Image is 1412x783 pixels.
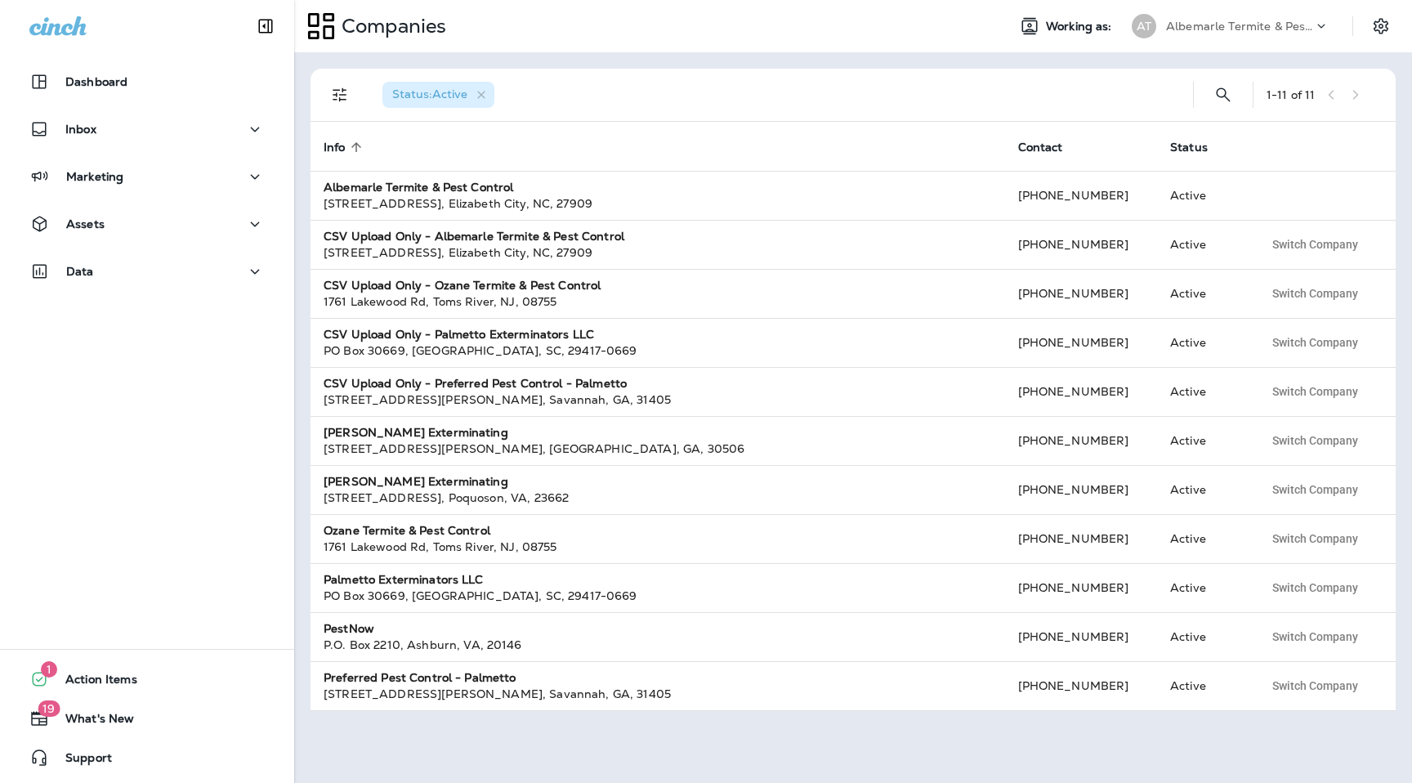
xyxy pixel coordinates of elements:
[1046,20,1115,34] span: Working as:
[66,170,123,183] p: Marketing
[382,82,494,108] div: Status:Active
[1267,88,1315,101] div: 1 - 11 of 11
[16,663,278,696] button: 1Action Items
[1263,575,1367,600] button: Switch Company
[1272,631,1358,642] span: Switch Company
[16,702,278,735] button: 19What's New
[324,78,356,111] button: Filters
[16,160,278,193] button: Marketing
[324,523,490,538] strong: Ozane Termite & Pest Control
[324,588,992,604] div: PO Box 30669 , [GEOGRAPHIC_DATA] , SC , 29417-0669
[1366,11,1396,41] button: Settings
[1132,14,1156,38] div: AT
[324,180,513,195] strong: Albemarle Termite & Pest Control
[1170,140,1229,154] span: Status
[1005,367,1158,416] td: [PHONE_NUMBER]
[324,376,627,391] strong: CSV Upload Only - Preferred Pest Control - Palmetto
[16,113,278,145] button: Inbox
[1170,141,1208,154] span: Status
[1263,379,1367,404] button: Switch Company
[324,195,992,212] div: [STREET_ADDRESS] , Elizabeth City , NC , 27909
[1263,281,1367,306] button: Switch Company
[1157,514,1250,563] td: Active
[1005,416,1158,465] td: [PHONE_NUMBER]
[1166,20,1313,33] p: Albemarle Termite & Pest Control
[1263,330,1367,355] button: Switch Company
[324,327,594,342] strong: CSV Upload Only - Palmetto Exterminators LLC
[49,751,112,771] span: Support
[1005,171,1158,220] td: [PHONE_NUMBER]
[65,123,96,136] p: Inbox
[324,490,992,506] div: [STREET_ADDRESS] , Poquoson , VA , 23662
[1157,367,1250,416] td: Active
[324,572,484,587] strong: Palmetto Exterminators LLC
[392,87,467,101] span: Status : Active
[335,14,446,38] p: Companies
[1207,78,1240,111] button: Search Companies
[324,621,374,636] strong: PestNow
[49,712,134,732] span: What's New
[1157,269,1250,318] td: Active
[16,65,278,98] button: Dashboard
[16,255,278,288] button: Data
[66,217,105,230] p: Assets
[324,441,992,457] div: [STREET_ADDRESS][PERSON_NAME] , [GEOGRAPHIC_DATA] , GA , 30506
[1157,318,1250,367] td: Active
[1157,612,1250,661] td: Active
[1263,477,1367,502] button: Switch Company
[1005,220,1158,269] td: [PHONE_NUMBER]
[1157,416,1250,465] td: Active
[1272,386,1358,397] span: Switch Company
[1272,582,1358,593] span: Switch Company
[1272,680,1358,691] span: Switch Company
[1005,465,1158,514] td: [PHONE_NUMBER]
[1272,337,1358,348] span: Switch Company
[324,140,367,154] span: Info
[324,425,508,440] strong: [PERSON_NAME] Exterminating
[1263,673,1367,698] button: Switch Company
[1157,563,1250,612] td: Active
[1272,533,1358,544] span: Switch Company
[66,265,94,278] p: Data
[324,244,992,261] div: [STREET_ADDRESS] , Elizabeth City , NC , 27909
[1263,232,1367,257] button: Switch Company
[1272,484,1358,495] span: Switch Company
[1263,428,1367,453] button: Switch Company
[1272,239,1358,250] span: Switch Company
[1263,526,1367,551] button: Switch Company
[1005,563,1158,612] td: [PHONE_NUMBER]
[1005,318,1158,367] td: [PHONE_NUMBER]
[41,661,57,678] span: 1
[324,293,992,310] div: 1761 Lakewood Rd , Toms River , NJ , 08755
[1157,465,1250,514] td: Active
[1157,220,1250,269] td: Active
[324,342,992,359] div: PO Box 30669 , [GEOGRAPHIC_DATA] , SC , 29417-0669
[324,474,508,489] strong: [PERSON_NAME] Exterminating
[1005,514,1158,563] td: [PHONE_NUMBER]
[1157,661,1250,710] td: Active
[324,229,624,244] strong: CSV Upload Only - Albemarle Termite & Pest Control
[1157,171,1250,220] td: Active
[1263,624,1367,649] button: Switch Company
[1272,288,1358,299] span: Switch Company
[243,10,288,43] button: Collapse Sidebar
[49,673,137,692] span: Action Items
[16,208,278,240] button: Assets
[324,670,516,685] strong: Preferred Pest Control - Palmetto
[324,686,992,702] div: [STREET_ADDRESS][PERSON_NAME] , Savannah , GA , 31405
[38,700,60,717] span: 19
[1018,140,1084,154] span: Contact
[1005,612,1158,661] td: [PHONE_NUMBER]
[324,637,992,653] div: P.O. Box 2210 , Ashburn , VA , 20146
[324,391,992,408] div: [STREET_ADDRESS][PERSON_NAME] , Savannah , GA , 31405
[1005,269,1158,318] td: [PHONE_NUMBER]
[16,741,278,774] button: Support
[324,278,601,293] strong: CSV Upload Only - Ozane Termite & Pest Control
[1272,435,1358,446] span: Switch Company
[324,141,346,154] span: Info
[1005,661,1158,710] td: [PHONE_NUMBER]
[324,539,992,555] div: 1761 Lakewood Rd , Toms River , NJ , 08755
[65,75,127,88] p: Dashboard
[1018,141,1063,154] span: Contact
